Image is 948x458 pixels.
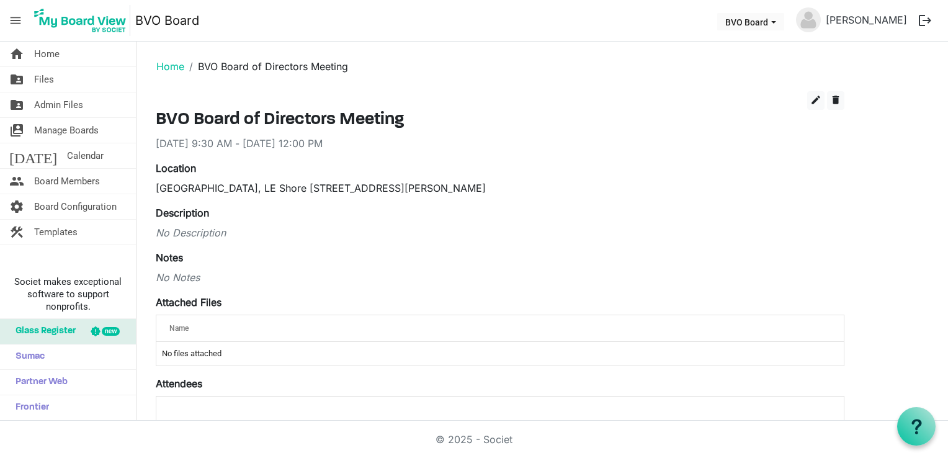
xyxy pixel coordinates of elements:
[34,220,78,245] span: Templates
[156,136,844,151] div: [DATE] 9:30 AM - [DATE] 12:00 PM
[810,94,821,106] span: edit
[156,181,844,195] div: [GEOGRAPHIC_DATA], LE Shore [STREET_ADDRESS][PERSON_NAME]
[34,92,83,117] span: Admin Files
[9,67,24,92] span: folder_shared
[34,42,60,66] span: Home
[156,225,844,240] div: No Description
[9,395,49,420] span: Frontier
[156,110,844,131] h3: BVO Board of Directors Meeting
[34,67,54,92] span: Files
[6,276,130,313] span: Societ makes exceptional software to support nonprofits.
[156,250,183,265] label: Notes
[4,9,27,32] span: menu
[34,194,117,219] span: Board Configuration
[34,118,99,143] span: Manage Boards
[184,59,348,74] li: BVO Board of Directors Meeting
[156,342,844,366] td: No files attached
[912,7,938,34] button: logout
[156,205,209,220] label: Description
[830,94,841,106] span: delete
[67,143,104,168] span: Calendar
[30,5,135,36] a: My Board View Logo
[30,5,130,36] img: My Board View Logo
[717,13,784,30] button: BVO Board dropdownbutton
[9,194,24,219] span: settings
[34,169,100,194] span: Board Members
[9,370,68,395] span: Partner Web
[9,42,24,66] span: home
[169,324,189,333] span: Name
[9,319,76,344] span: Glass Register
[156,376,202,391] label: Attendees
[9,344,45,369] span: Sumac
[9,220,24,245] span: construction
[156,161,196,176] label: Location
[821,7,912,32] a: [PERSON_NAME]
[827,91,844,110] button: delete
[9,143,57,168] span: [DATE]
[796,7,821,32] img: no-profile-picture.svg
[9,169,24,194] span: people
[135,8,199,33] a: BVO Board
[9,118,24,143] span: switch_account
[9,92,24,117] span: folder_shared
[156,295,221,310] label: Attached Files
[436,433,512,446] a: © 2025 - Societ
[102,327,120,336] div: new
[156,270,844,285] div: No Notes
[156,60,184,73] a: Home
[807,91,825,110] button: edit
